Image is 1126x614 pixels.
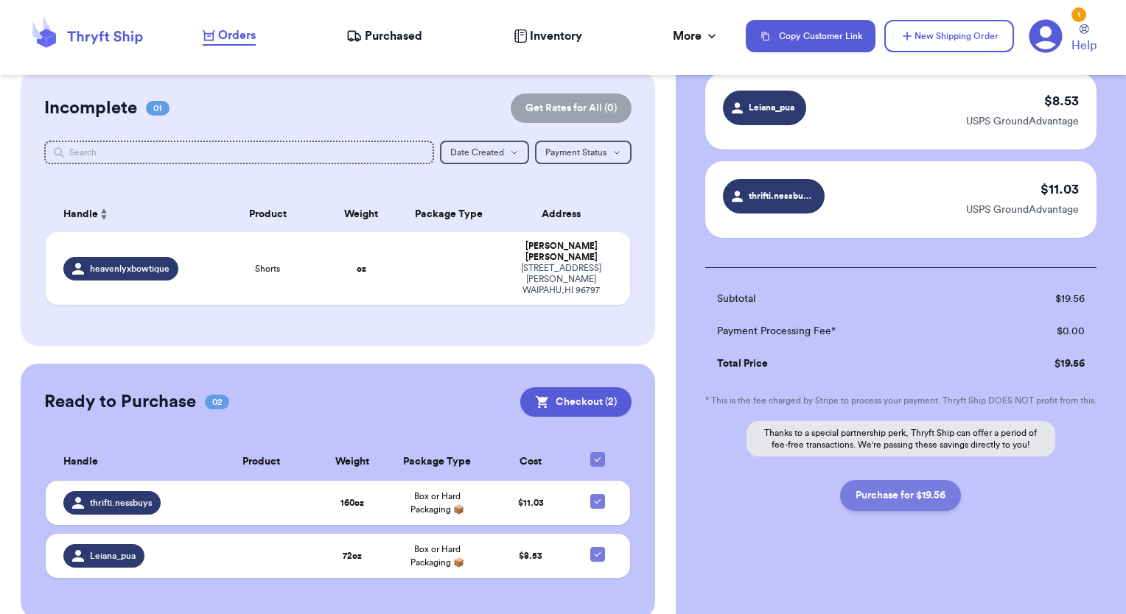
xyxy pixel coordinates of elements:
[966,114,1079,129] p: USPS GroundAdvantage
[343,551,362,560] strong: 72 oz
[884,20,1014,52] button: New Shipping Order
[1041,179,1079,200] p: $ 11.03
[535,141,632,164] button: Payment Status
[989,347,1097,380] td: $ 19.56
[489,443,574,481] th: Cost
[386,443,489,481] th: Package Type
[511,263,613,296] div: [STREET_ADDRESS][PERSON_NAME] WAIPAHU , HI 96797
[255,263,280,275] span: Shorts
[203,27,256,46] a: Orders
[502,197,631,232] th: Address
[747,101,797,114] span: Leiana_pua
[63,454,98,470] span: Handle
[989,283,1097,315] td: $ 19.56
[705,347,989,380] td: Total Price
[44,390,196,414] h2: Ready to Purchase
[520,387,632,417] button: Checkout (2)
[440,141,529,164] button: Date Created
[514,27,582,45] a: Inventory
[326,197,396,232] th: Weight
[749,189,812,202] span: thrifti.nessbuys
[90,497,152,509] span: thrifti.nessbuys
[545,148,606,157] span: Payment Status
[705,283,989,315] td: Subtotal
[1071,7,1086,22] div: 1
[1044,91,1079,111] p: $ 8.53
[1071,37,1097,54] span: Help
[204,443,318,481] th: Product
[340,498,364,507] strong: 160 oz
[90,550,136,562] span: Leiana_pua
[1071,24,1097,54] a: Help
[746,421,1055,456] p: Thanks to a special partnership perk, Thryft Ship can offer a period of fee-free transactions. We...
[346,27,422,45] a: Purchased
[519,551,542,560] span: $ 8.53
[511,241,613,263] div: [PERSON_NAME] [PERSON_NAME]
[209,197,326,232] th: Product
[410,492,464,514] span: Box or Hard Packaging 📦
[450,148,504,157] span: Date Created
[365,27,422,45] span: Purchased
[705,315,989,347] td: Payment Processing Fee*
[673,27,719,45] div: More
[357,264,366,273] strong: oz
[63,207,98,222] span: Handle
[396,197,502,232] th: Package Type
[44,96,137,120] h2: Incomplete
[530,27,582,45] span: Inventory
[989,315,1097,347] td: $ 0.00
[44,141,435,164] input: Search
[1029,19,1063,53] a: 1
[98,205,110,223] button: Sort ascending
[840,480,961,511] button: Purchase for $19.56
[746,20,875,52] button: Copy Customer Link
[511,93,632,123] button: Get Rates for All (0)
[218,27,256,44] span: Orders
[205,395,229,409] span: 02
[318,443,385,481] th: Weight
[518,498,544,507] span: $ 11.03
[966,202,1079,217] p: USPS GroundAdvantage
[410,545,464,567] span: Box or Hard Packaging 📦
[90,263,169,275] span: heavenlyxbowtique
[705,395,1097,406] p: * This is the fee charged by Stripe to process your payment. Thryft Ship DOES NOT profit from this.
[146,101,169,116] span: 01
